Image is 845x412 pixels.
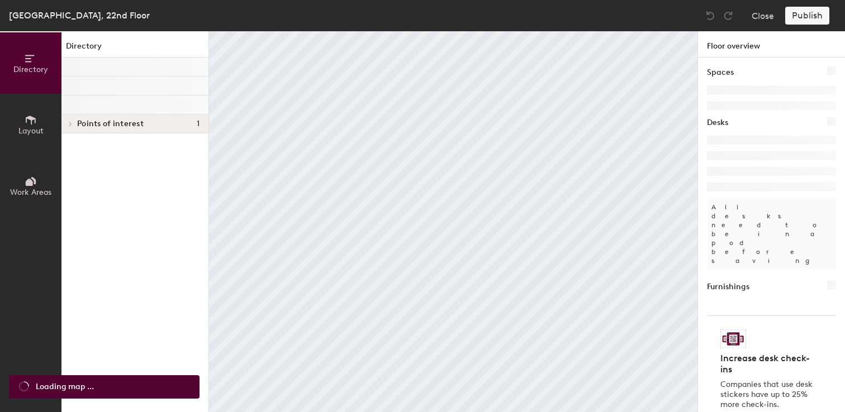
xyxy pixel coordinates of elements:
[707,198,836,270] p: All desks need to be in a pod before saving
[705,10,716,21] img: Undo
[720,329,746,348] img: Sticker logo
[77,119,144,128] span: Points of interest
[61,40,208,58] h1: Directory
[197,119,200,128] span: 1
[752,7,774,25] button: Close
[36,381,94,393] span: Loading map ...
[707,66,734,79] h1: Spaces
[13,65,48,74] span: Directory
[720,353,816,375] h4: Increase desk check-ins
[10,188,51,197] span: Work Areas
[9,8,150,22] div: [GEOGRAPHIC_DATA], 22nd Floor
[720,380,816,410] p: Companies that use desk stickers have up to 25% more check-ins.
[707,281,749,293] h1: Furnishings
[723,10,734,21] img: Redo
[18,126,44,136] span: Layout
[698,31,845,58] h1: Floor overview
[707,117,728,129] h1: Desks
[209,31,697,412] canvas: Map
